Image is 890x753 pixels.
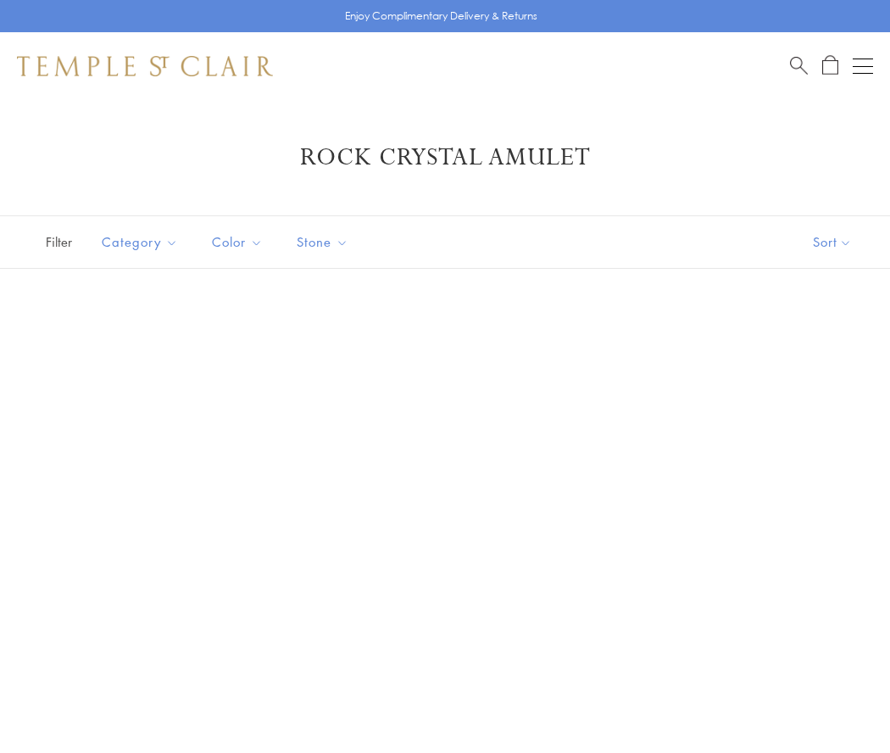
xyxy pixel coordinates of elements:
[17,56,273,76] img: Temple St. Clair
[199,223,275,261] button: Color
[288,231,361,253] span: Stone
[93,231,191,253] span: Category
[345,8,537,25] p: Enjoy Complimentary Delivery & Returns
[203,231,275,253] span: Color
[853,56,873,76] button: Open navigation
[284,223,361,261] button: Stone
[790,55,808,76] a: Search
[822,55,838,76] a: Open Shopping Bag
[775,216,890,268] button: Show sort by
[89,223,191,261] button: Category
[42,142,848,173] h1: Rock Crystal Amulet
